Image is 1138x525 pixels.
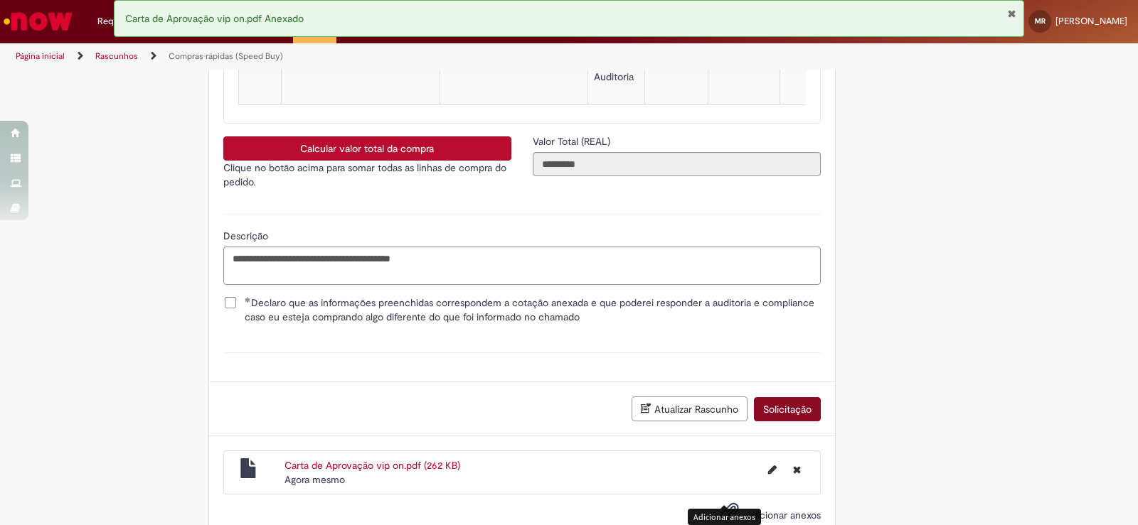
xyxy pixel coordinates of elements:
[284,459,460,472] a: Carta de Aprovação vip on.pdf (262 KB)
[632,396,748,421] button: Atualizar Rascunho
[644,50,708,105] td: 1
[223,247,821,285] textarea: Descrição
[245,297,251,303] span: Obrigatório Preenchido
[440,50,587,105] td: 50025101
[284,473,345,486] time: 28/08/2025 08:38:07
[780,50,871,105] td: 356,92
[785,458,809,481] button: Excluir Carta de Aprovação vip on.pdf
[745,509,821,521] span: Adicionar anexos
[125,12,304,25] span: Carta de Aprovação vip on.pdf Anexado
[95,50,138,62] a: Rascunhos
[1007,8,1016,19] button: Fechar Notificação
[97,14,147,28] span: Requisições
[533,135,613,148] span: Somente leitura - Valor Total (REAL)
[245,296,821,324] span: Declaro que as informações preenchidas correspondem a cotação anexada e que poderei responder a a...
[16,50,65,62] a: Página inicial
[688,509,761,525] div: Adicionar anexos
[223,229,271,242] span: Descrição
[223,161,511,189] p: Clique no botão acima para somar todas as linhas de compra do pedido.
[1,7,75,36] img: ServiceNow
[1035,16,1046,26] span: MR
[1055,15,1127,27] span: [PERSON_NAME]
[754,397,821,421] button: Solicitação
[587,50,644,105] td: Coffee Auditoria
[11,43,748,70] ul: Trilhas de página
[284,473,345,486] span: Agora mesmo
[760,458,785,481] button: Editar nome de arquivo Carta de Aprovação vip on.pdf
[223,136,511,161] button: Calcular valor total da compra
[281,50,440,105] td: Sim
[708,50,780,105] td: 356,92
[533,152,821,176] input: Valor Total (REAL)
[169,50,283,62] a: Compras rápidas (Speed Buy)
